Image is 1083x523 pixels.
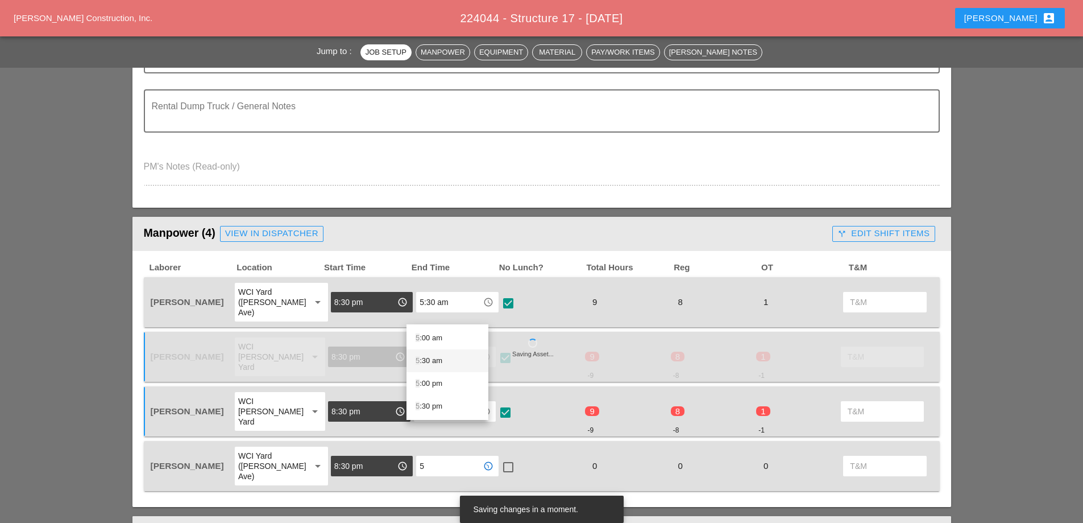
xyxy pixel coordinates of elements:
div: -9 [587,425,594,435]
span: 1 [756,352,770,361]
div: WCI [PERSON_NAME] Yard [238,396,299,427]
i: arrow_drop_down [308,350,322,364]
div: Manpower [421,47,465,58]
div: [PERSON_NAME] [964,11,1056,25]
i: access_time [483,461,493,471]
span: [PERSON_NAME] [151,352,224,361]
span: 0 [759,461,773,471]
div: Manpower (4) [144,223,828,245]
button: [PERSON_NAME] [955,8,1065,28]
span: Start Time [323,261,410,274]
div: -8 [673,425,679,435]
div: :30 am [416,354,479,368]
div: Job Setup [366,47,406,58]
a: View in Dispatcher [220,226,323,242]
div: :00 am [416,331,479,345]
i: arrow_drop_down [311,295,325,309]
div: -1 [758,370,765,381]
span: 9 [588,297,601,307]
button: [PERSON_NAME] Notes [664,44,762,60]
button: Job Setup [360,44,412,60]
div: -9 [587,370,594,381]
input: T&M [850,457,919,475]
button: Edit Shift Items [832,226,935,242]
div: :30 pm [416,400,479,413]
span: Jump to : [317,46,356,56]
input: T&M [848,348,917,366]
div: :00 pm [416,377,479,390]
span: Reg [673,261,760,274]
span: 224044 - Structure 17 - [DATE] [460,12,623,24]
div: -8 [673,370,679,381]
div: WCI Yard ([PERSON_NAME] Ave) [238,451,301,481]
div: View in Dispatcher [225,227,318,240]
button: Material [532,44,582,60]
i: access_time [397,297,408,307]
i: access_time [397,461,408,471]
i: call_split [837,229,847,238]
textarea: PM's Notes (Read-only) [144,158,940,185]
span: 5 [416,379,420,388]
span: 8 [671,406,684,416]
span: 5 [416,402,420,410]
div: Material [537,47,577,58]
button: Manpower [416,44,470,60]
i: access_time [395,352,405,362]
span: 9 [585,352,599,361]
i: arrow_drop_down [311,459,325,473]
span: 0 [588,461,601,471]
div: Edit Shift Items [837,227,930,240]
span: 0 [673,461,687,471]
span: 9 [585,406,599,416]
input: T&M [850,293,919,311]
span: 8 [673,297,687,307]
i: access_time [483,297,493,307]
div: Equipment [479,47,523,58]
textarea: Rental Dump Truck / General Notes [152,104,923,131]
span: Total Hours [585,261,673,274]
button: Pay/Work Items [586,44,659,60]
a: [PERSON_NAME] Construction, Inc. [14,13,152,23]
span: Saving changes in a moment. [474,505,578,514]
div: -1 [758,425,765,435]
button: Equipment [474,44,528,60]
span: [PERSON_NAME] [151,297,224,307]
span: T&M [848,261,935,274]
span: [PERSON_NAME] [151,406,224,416]
div: WCI [PERSON_NAME] Yard [238,341,299,372]
div: [PERSON_NAME] Notes [669,47,757,58]
span: 1 [759,297,773,307]
span: [PERSON_NAME] [151,461,224,471]
span: No Lunch? [498,261,586,274]
input: T&M [848,402,917,421]
span: OT [760,261,848,274]
span: 8 [671,352,684,361]
div: WCI Yard ([PERSON_NAME] Ave) [238,287,301,318]
span: Laborer [148,261,236,274]
span: End Time [410,261,498,274]
span: 1 [756,406,770,416]
i: arrow_drop_down [308,405,322,418]
i: access_time [395,406,405,417]
div: Pay/Work Items [591,47,654,58]
span: Location [235,261,323,274]
i: account_box [1042,11,1056,25]
span: 5 [416,356,420,365]
span: 5 [416,333,420,342]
